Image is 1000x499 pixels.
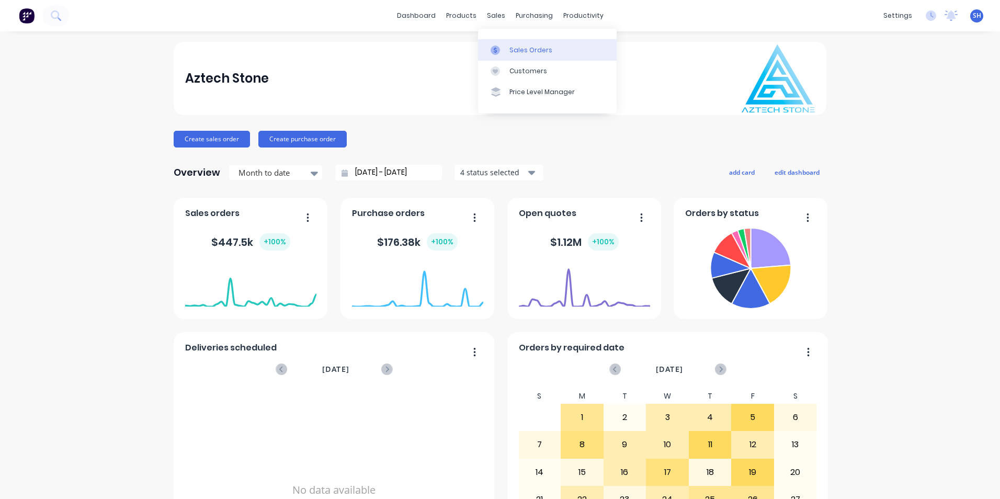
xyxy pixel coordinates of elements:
[561,389,604,404] div: M
[185,68,269,89] div: Aztech Stone
[646,389,689,404] div: W
[392,8,441,24] a: dashboard
[732,404,774,430] div: 5
[685,207,759,220] span: Orders by status
[646,459,688,485] div: 17
[588,233,619,251] div: + 100 %
[478,61,617,82] a: Customers
[509,66,547,76] div: Customers
[509,87,575,97] div: Price Level Manager
[519,432,561,458] div: 7
[775,459,816,485] div: 20
[973,11,981,20] span: SH
[646,404,688,430] div: 3
[561,432,603,458] div: 8
[604,404,646,430] div: 2
[878,8,917,24] div: settings
[352,207,425,220] span: Purchase orders
[646,432,688,458] div: 10
[742,44,815,112] img: Aztech Stone
[689,432,731,458] div: 11
[689,389,732,404] div: T
[775,404,816,430] div: 6
[604,432,646,458] div: 9
[519,207,576,220] span: Open quotes
[478,39,617,60] a: Sales Orders
[377,233,458,251] div: $ 176.38k
[454,165,543,180] button: 4 status selected
[561,459,603,485] div: 15
[185,207,240,220] span: Sales orders
[510,8,558,24] div: purchasing
[722,165,762,179] button: add card
[478,82,617,103] a: Price Level Manager
[259,233,290,251] div: + 100 %
[775,432,816,458] div: 13
[604,459,646,485] div: 16
[322,364,349,375] span: [DATE]
[518,389,561,404] div: S
[550,233,619,251] div: $ 1.12M
[604,389,646,404] div: T
[768,165,826,179] button: edit dashboard
[689,404,731,430] div: 4
[731,389,774,404] div: F
[211,233,290,251] div: $ 447.5k
[185,342,277,354] span: Deliveries scheduled
[19,8,35,24] img: Factory
[482,8,510,24] div: sales
[427,233,458,251] div: + 100 %
[732,459,774,485] div: 19
[460,167,526,178] div: 4 status selected
[689,459,731,485] div: 18
[558,8,609,24] div: productivity
[561,404,603,430] div: 1
[174,162,220,183] div: Overview
[774,389,817,404] div: S
[519,459,561,485] div: 14
[441,8,482,24] div: products
[656,364,683,375] span: [DATE]
[258,131,347,148] button: Create purchase order
[732,432,774,458] div: 12
[174,131,250,148] button: Create sales order
[509,46,552,55] div: Sales Orders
